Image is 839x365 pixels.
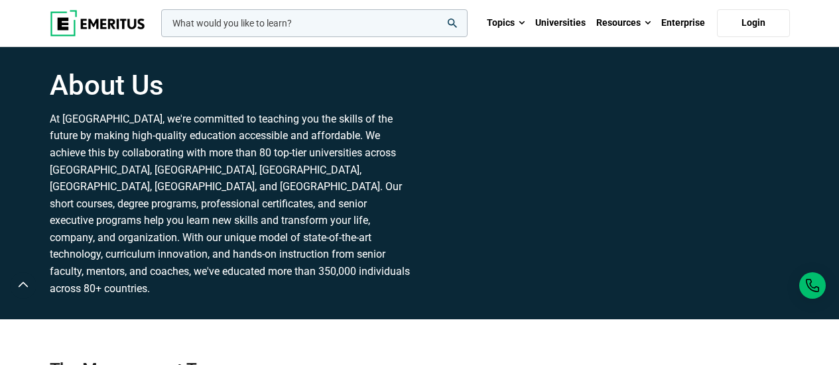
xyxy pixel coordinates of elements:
[50,111,412,297] p: At [GEOGRAPHIC_DATA], we're committed to teaching you the skills of the future by making high-qua...
[428,87,790,295] iframe: YouTube video player
[50,69,412,102] h1: About Us
[717,9,790,37] a: Login
[161,9,468,37] input: woocommerce-product-search-field-0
